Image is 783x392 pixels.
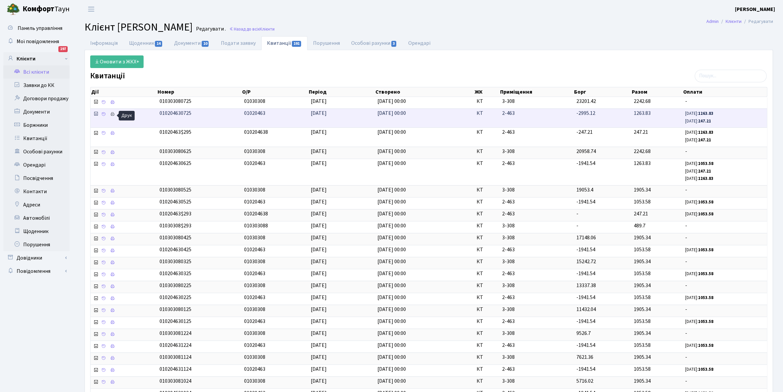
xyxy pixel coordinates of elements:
[634,330,651,337] span: 1905.34
[477,294,497,301] span: КТ
[634,160,651,167] span: 1263.83
[90,55,144,68] a: Оновити з ЖКХ+
[3,92,70,105] a: Договори продажу
[244,246,265,253] span: 01020463
[244,377,265,385] span: 01030308
[375,87,474,97] th: Створено
[477,306,497,313] span: КТ
[477,210,497,218] span: КТ
[3,172,70,185] a: Посвідчення
[403,36,436,50] a: Орендарі
[377,306,406,313] span: [DATE] 00:00
[477,270,497,277] span: КТ
[576,98,596,105] span: 23201.42
[502,330,571,337] span: 3-308
[160,160,191,167] span: 010204630625
[58,46,68,52] div: 197
[3,132,70,145] a: Квитанції
[685,118,711,124] small: [DATE]:
[477,160,497,167] span: КТ
[160,148,191,155] span: 010303080625
[346,36,403,50] a: Особові рахунки
[698,176,713,182] b: 1263.83
[244,258,265,265] span: 01030308
[576,330,591,337] span: 9526.7
[202,41,209,47] span: 10
[377,160,406,167] span: [DATE] 00:00
[85,20,193,35] span: Клієнт [PERSON_NAME]
[311,365,327,373] span: [DATE]
[241,87,308,97] th: О/Р
[377,128,406,136] span: [DATE] 00:00
[685,295,713,301] small: [DATE]:
[576,210,578,217] span: -
[244,365,265,373] span: 01020463
[634,294,651,301] span: 1053.58
[698,211,713,217] b: 1053.58
[698,137,711,143] b: 247.21
[160,222,191,229] span: 01030308$293
[576,128,593,136] span: -247.21
[477,148,497,155] span: КТ
[244,186,265,194] span: 01030308
[698,111,713,117] b: 1263.83
[576,148,596,155] span: 20958.74
[3,105,70,118] a: Документи
[160,342,191,349] span: 010204631224
[244,294,265,301] span: 01020463
[499,87,573,97] th: Приміщення
[311,377,327,385] span: [DATE]
[244,222,268,229] span: 010303088
[502,110,571,117] span: 2-463
[311,330,327,337] span: [DATE]
[634,318,651,325] span: 1053.58
[634,306,651,313] span: 1905.34
[685,353,764,361] span: -
[634,365,651,373] span: 1053.58
[311,294,327,301] span: [DATE]
[685,234,764,242] span: -
[244,234,265,241] span: 01030308
[477,282,497,289] span: КТ
[160,270,191,277] span: 010204630325
[685,222,764,230] span: -
[698,199,713,205] b: 1053.58
[377,110,406,117] span: [DATE] 00:00
[477,342,497,349] span: КТ
[3,198,70,211] a: Адреси
[155,41,162,47] span: 14
[576,270,595,277] span: -1941.54
[477,98,497,105] span: КТ
[477,246,497,254] span: КТ
[685,211,713,217] small: [DATE]:
[502,353,571,361] span: 3-308
[698,271,713,277] b: 1053.58
[698,295,713,301] b: 1053.58
[160,353,191,361] span: 010303081124
[576,353,593,361] span: 7621.36
[576,222,578,229] span: -
[377,282,406,289] span: [DATE] 00:00
[477,258,497,266] span: КТ
[160,98,191,105] span: 010303080725
[160,377,191,385] span: 010303081024
[244,282,265,289] span: 01030308
[502,160,571,167] span: 2-463
[576,198,595,205] span: -1941.54
[307,36,346,50] a: Порушення
[706,18,719,25] a: Admin
[477,128,497,136] span: КТ
[735,5,775,13] a: [PERSON_NAME]
[502,318,571,325] span: 2-463
[85,36,123,50] a: Інформація
[311,110,327,117] span: [DATE]
[698,247,713,253] b: 1053.58
[742,18,773,25] li: Редагувати
[377,210,406,217] span: [DATE] 00:00
[215,36,261,50] a: Подати заявку
[3,265,70,278] a: Повідомлення
[244,330,265,337] span: 01030308
[160,294,191,301] span: 010204630225
[685,330,764,337] span: -
[634,342,651,349] span: 1053.58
